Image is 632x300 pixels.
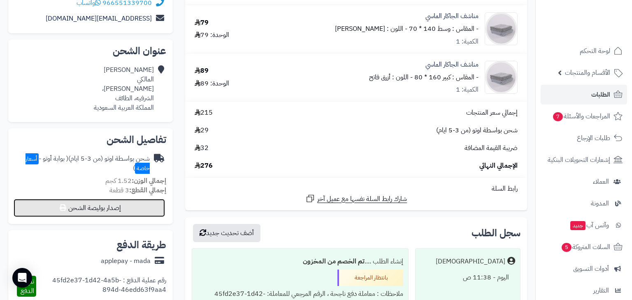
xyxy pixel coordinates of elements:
[436,257,505,266] div: [DEMOGRAPHIC_DATA]
[421,270,515,286] div: اليوم - 11:38 ص
[541,194,627,213] a: المدونة
[414,72,479,82] small: - المقاس : كبير 160 * 80
[591,198,609,209] span: المدونة
[570,221,586,230] span: جديد
[577,132,610,144] span: طلبات الإرجاع
[101,256,151,266] div: applepay - mada
[485,12,517,45] img: 1754806726-%D8%A7%D9%84%D8%AC%D8%A7%D9%83%D8%A7%D8%B1%20%D8%A7%D9%84%D9%85%D8%A7%D8%B3%D9%8A-90x9...
[479,161,518,171] span: الإجمالي النهائي
[195,66,209,76] div: 89
[116,240,166,250] h2: طريقة الدفع
[541,85,627,104] a: الطلبات
[593,285,609,296] span: التقارير
[317,194,407,204] span: شارك رابط السلة نفسها مع عميل آخر
[195,30,229,40] div: الوحدة: 79
[94,65,154,112] div: [PERSON_NAME] المالكي [PERSON_NAME]، الشرفيه، الطائف المملكة العربية السعودية
[26,153,150,174] span: أسعار خاصة
[369,72,413,82] small: - اللون : أزرق فاتح
[425,60,479,69] a: مناشف الجاكار الماسي
[541,215,627,235] a: وآتس آبجديد
[576,6,624,23] img: logo-2.png
[541,172,627,192] a: العملاء
[195,126,209,135] span: 29
[337,270,403,286] div: بانتظار المراجعة
[466,108,518,118] span: إجمالي سعر المنتجات
[15,46,166,56] h2: عنوان الشحن
[561,241,610,253] span: السلات المتروكة
[26,154,150,173] span: ( بوابة أوتو - )
[129,185,166,195] strong: إجمالي القطع:
[303,256,365,266] b: تم الخصم من المخزون
[15,154,150,173] div: شحن بواسطة اوتو (من 3-5 ايام)
[591,89,610,100] span: الطلبات
[548,154,610,166] span: إشعارات التحويلات البنكية
[541,106,627,126] a: المراجعات والأسئلة7
[335,24,407,34] small: - اللون : [PERSON_NAME]
[197,254,403,270] div: إنشاء الطلب ....
[593,176,609,187] span: العملاء
[14,199,165,217] button: إصدار بوليصة الشحن
[105,176,166,186] small: 1.52 كجم
[36,276,166,297] div: رقم عملية الدفع : 45fd2e37-1d42-4a5b-894d-46edd63f9aa4
[188,184,524,194] div: رابط السلة
[565,67,610,78] span: الأقسام والمنتجات
[15,135,166,145] h2: تفاصيل الشحن
[305,194,407,204] a: شارك رابط السلة نفسها مع عميل آخر
[553,112,563,121] span: 7
[409,24,479,34] small: - المقاس : وسط 140 * 70
[472,228,520,238] h3: سجل الطلب
[465,143,518,153] span: ضريبة القيمة المضافة
[573,263,609,275] span: أدوات التسويق
[193,224,260,242] button: أضف تحديث جديد
[195,108,213,118] span: 215
[541,128,627,148] a: طلبات الإرجاع
[12,268,32,288] div: Open Intercom Messenger
[541,259,627,279] a: أدوات التسويق
[132,176,166,186] strong: إجمالي الوزن:
[541,237,627,257] a: السلات المتروكة5
[569,219,609,231] span: وآتس آب
[485,61,517,94] img: 1754806726-%D8%A7%D9%84%D8%AC%D8%A7%D9%83%D8%A7%D8%B1%20%D8%A7%D9%84%D9%85%D8%A7%D8%B3%D9%8A-90x9...
[46,14,152,23] a: [EMAIL_ADDRESS][DOMAIN_NAME]
[562,243,572,252] span: 5
[195,18,209,28] div: 79
[109,185,166,195] small: 3 قطعة
[195,161,213,171] span: 276
[195,143,209,153] span: 32
[456,37,479,46] div: الكمية: 1
[195,79,229,88] div: الوحدة: 89
[580,45,610,57] span: لوحة التحكم
[552,111,610,122] span: المراجعات والأسئلة
[456,85,479,95] div: الكمية: 1
[425,12,479,21] a: مناشف الجاكار الماسي
[541,150,627,170] a: إشعارات التحويلات البنكية
[541,41,627,61] a: لوحة التحكم
[436,126,518,135] span: شحن بواسطة اوتو (من 3-5 ايام)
